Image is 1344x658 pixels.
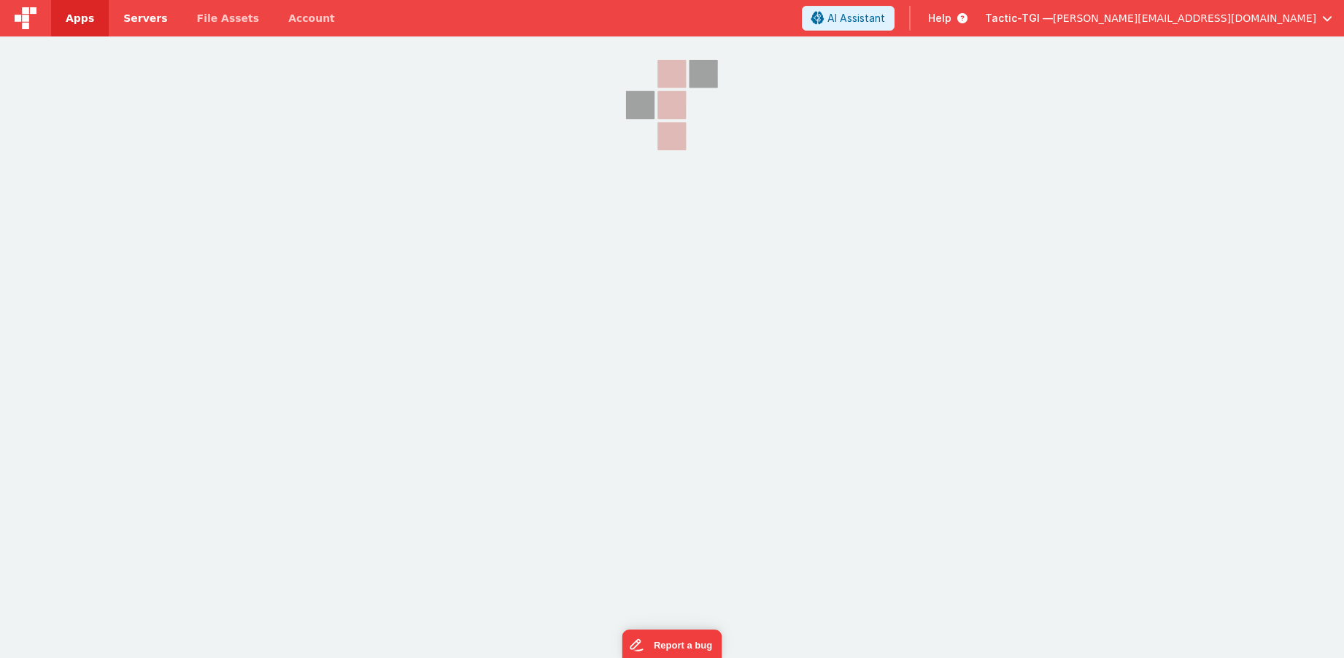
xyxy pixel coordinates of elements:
span: Apps [66,11,94,26]
span: AI Assistant [827,11,885,26]
span: [PERSON_NAME][EMAIL_ADDRESS][DOMAIN_NAME] [1053,11,1316,26]
span: Tactic-TGI — [985,11,1053,26]
button: Tactic-TGI — [PERSON_NAME][EMAIL_ADDRESS][DOMAIN_NAME] [985,11,1332,26]
button: AI Assistant [802,6,895,31]
span: Servers [123,11,167,26]
span: File Assets [197,11,260,26]
span: Help [928,11,951,26]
